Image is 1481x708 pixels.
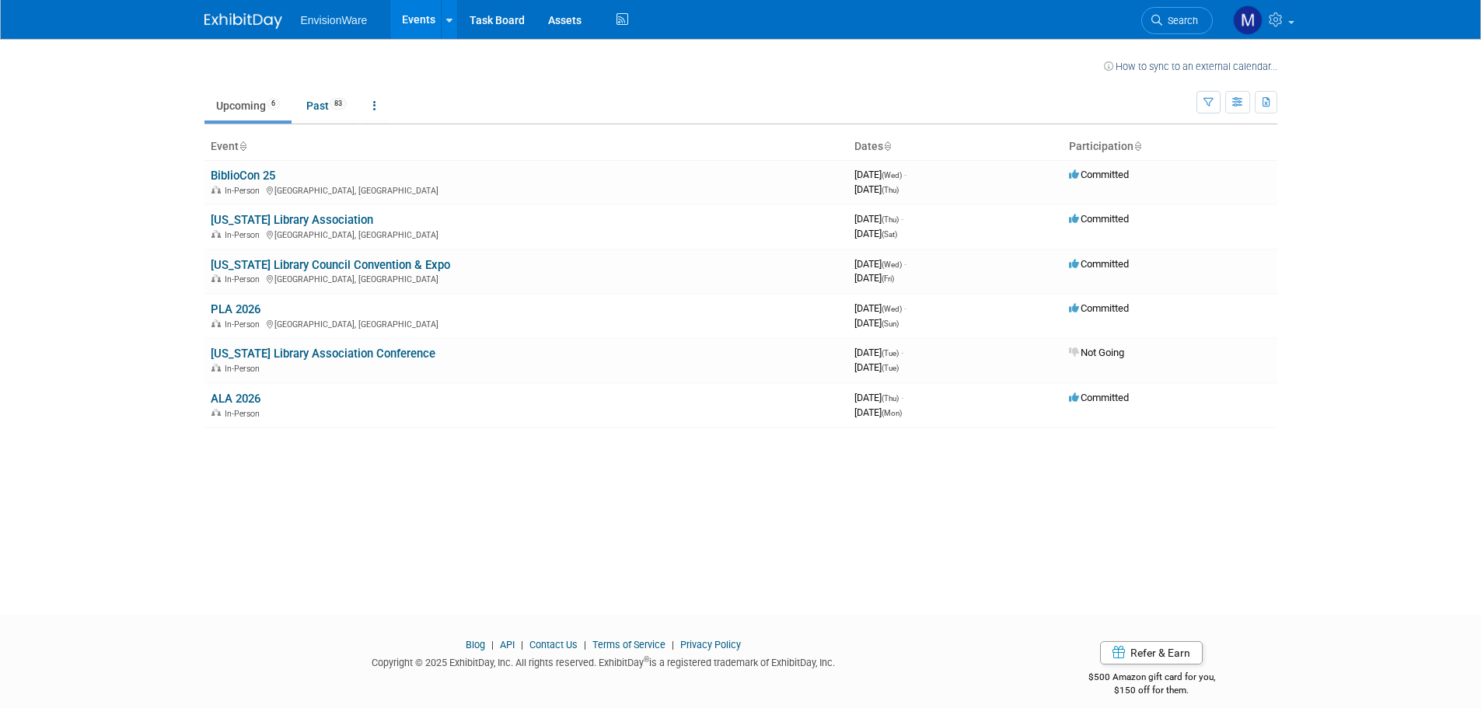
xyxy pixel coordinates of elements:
span: [DATE] [854,302,906,314]
span: (Thu) [882,215,899,224]
a: Privacy Policy [680,639,741,650]
img: In-Person Event [211,230,221,238]
span: [DATE] [854,272,894,284]
span: In-Person [225,230,264,240]
img: ExhibitDay [204,13,282,29]
div: Copyright © 2025 ExhibitDay, Inc. All rights reserved. ExhibitDay is a registered trademark of Ex... [204,652,1004,670]
a: Terms of Service [592,639,665,650]
span: (Sun) [882,319,899,328]
th: Dates [848,134,1063,160]
span: (Wed) [882,305,902,313]
span: In-Person [225,319,264,330]
a: Past83 [295,91,358,120]
span: [DATE] [854,361,899,373]
span: - [901,392,903,403]
div: $150 off for them. [1026,684,1277,697]
span: | [580,639,590,650]
span: [DATE] [854,213,903,225]
span: (Thu) [882,394,899,403]
img: In-Person Event [211,409,221,417]
span: (Wed) [882,260,902,269]
a: How to sync to an external calendar... [1104,61,1277,72]
img: In-Person Event [211,274,221,282]
a: Sort by Start Date [883,140,891,152]
span: (Fri) [882,274,894,283]
span: Not Going [1069,347,1124,358]
span: Committed [1069,258,1129,270]
div: [GEOGRAPHIC_DATA], [GEOGRAPHIC_DATA] [211,228,842,240]
span: In-Person [225,186,264,196]
span: - [901,347,903,358]
div: [GEOGRAPHIC_DATA], [GEOGRAPHIC_DATA] [211,272,842,284]
a: Contact Us [529,639,578,650]
img: In-Person Event [211,186,221,194]
span: [DATE] [854,183,899,195]
div: [GEOGRAPHIC_DATA], [GEOGRAPHIC_DATA] [211,317,842,330]
span: - [904,302,906,314]
a: Upcoming6 [204,91,292,120]
span: Committed [1069,169,1129,180]
span: Committed [1069,392,1129,403]
span: (Wed) [882,171,902,180]
span: 83 [330,98,347,110]
img: In-Person Event [211,319,221,327]
span: [DATE] [854,169,906,180]
a: [US_STATE] Library Council Convention & Expo [211,258,450,272]
a: Blog [466,639,485,650]
span: - [904,169,906,180]
sup: ® [644,655,649,664]
a: Sort by Participation Type [1133,140,1141,152]
span: - [904,258,906,270]
span: | [517,639,527,650]
span: 6 [267,98,280,110]
span: | [487,639,498,650]
span: Committed [1069,302,1129,314]
span: (Tue) [882,349,899,357]
a: PLA 2026 [211,302,260,316]
span: (Thu) [882,186,899,194]
a: BiblioCon 25 [211,169,275,183]
span: In-Person [225,364,264,374]
th: Participation [1063,134,1277,160]
span: EnvisionWare [301,14,368,26]
span: [DATE] [854,406,902,418]
span: In-Person [225,409,264,419]
a: ALA 2026 [211,392,260,406]
a: [US_STATE] Library Association [211,213,373,227]
a: Refer & Earn [1100,641,1203,664]
img: Michael Marciniak [1233,5,1263,35]
div: [GEOGRAPHIC_DATA], [GEOGRAPHIC_DATA] [211,183,842,196]
span: (Tue) [882,364,899,372]
span: [DATE] [854,392,903,403]
span: [DATE] [854,228,897,239]
div: $500 Amazon gift card for you, [1026,661,1277,696]
span: Search [1162,15,1198,26]
a: Search [1141,7,1213,34]
img: In-Person Event [211,364,221,371]
span: - [901,213,903,225]
a: [US_STATE] Library Association Conference [211,347,435,361]
span: [DATE] [854,347,903,358]
span: (Sat) [882,230,897,239]
th: Event [204,134,848,160]
span: [DATE] [854,317,899,329]
span: (Mon) [882,409,902,417]
span: Committed [1069,213,1129,225]
a: API [500,639,515,650]
span: In-Person [225,274,264,284]
span: [DATE] [854,258,906,270]
span: | [668,639,678,650]
a: Sort by Event Name [239,140,246,152]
